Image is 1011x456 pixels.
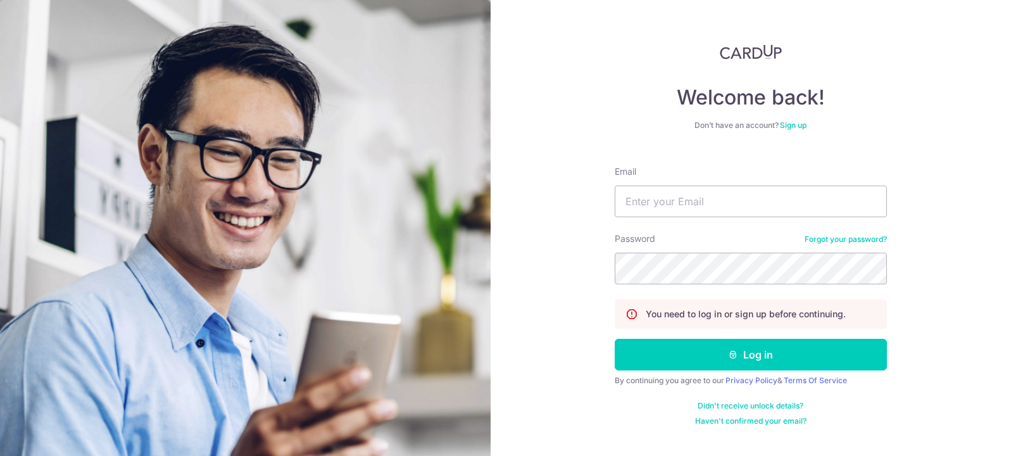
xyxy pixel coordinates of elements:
label: Password [615,232,655,245]
p: You need to log in or sign up before continuing. [646,308,846,320]
button: Log in [615,339,887,370]
label: Email [615,165,636,178]
img: CardUp Logo [720,44,782,60]
a: Privacy Policy [725,376,777,385]
a: Terms Of Service [784,376,847,385]
input: Enter your Email [615,186,887,217]
a: Sign up [780,120,807,130]
a: Haven't confirmed your email? [695,416,807,426]
div: By continuing you agree to our & [615,376,887,386]
a: Didn't receive unlock details? [698,401,803,411]
h4: Welcome back! [615,85,887,110]
div: Don’t have an account? [615,120,887,130]
a: Forgot your password? [805,234,887,244]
